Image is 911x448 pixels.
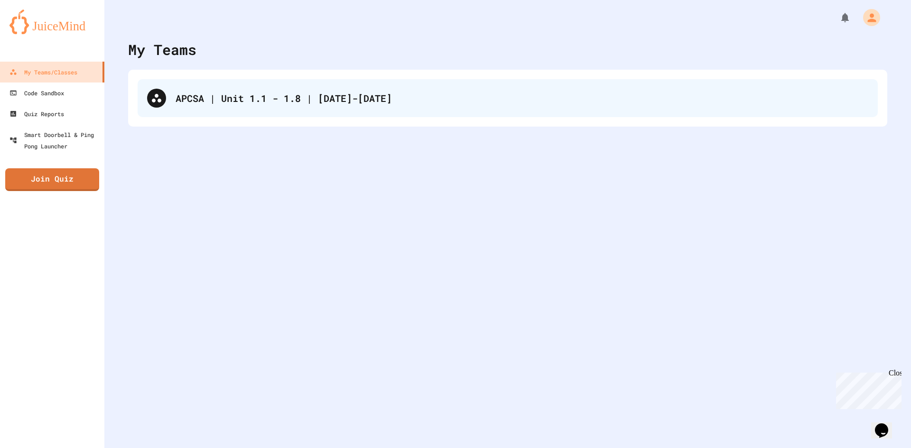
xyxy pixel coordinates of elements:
div: APCSA | Unit 1.1 - 1.8 | [DATE]-[DATE] [138,79,878,117]
a: Join Quiz [5,168,99,191]
div: Smart Doorbell & Ping Pong Launcher [9,129,101,152]
div: Quiz Reports [9,108,64,119]
div: My Teams [128,39,196,60]
iframe: chat widget [832,369,902,409]
div: My Notifications [822,9,853,26]
div: My Teams/Classes [9,66,77,78]
div: Chat with us now!Close [4,4,65,60]
div: APCSA | Unit 1.1 - 1.8 | [DATE]-[DATE] [176,91,868,105]
div: Code Sandbox [9,87,64,99]
img: logo-orange.svg [9,9,95,34]
iframe: chat widget [871,410,902,439]
div: My Account [853,7,883,28]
